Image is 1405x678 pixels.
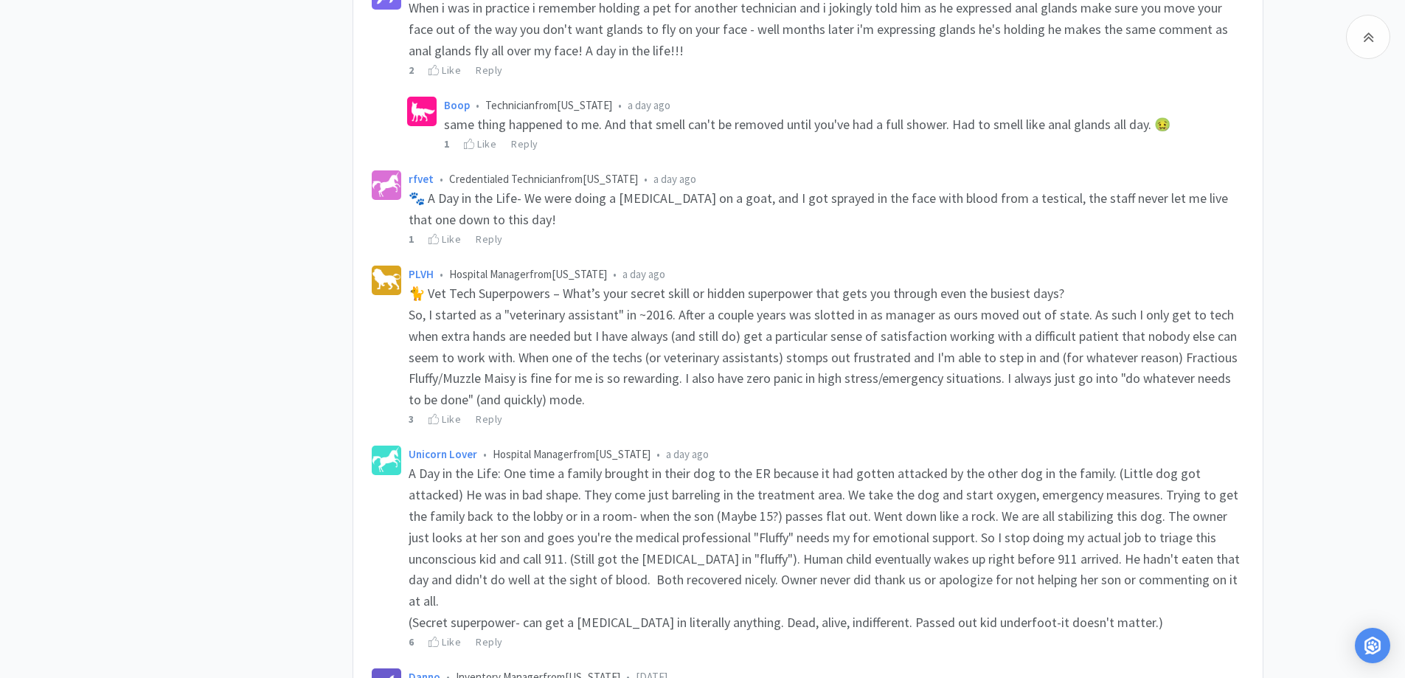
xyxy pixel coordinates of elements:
span: • [440,267,443,281]
strong: 1 [444,137,450,151]
span: 🐈 Vet Tech Superpowers – What’s your secret skill or hidden superpower that gets you through even... [409,285,1064,302]
div: Like [464,136,496,152]
div: Reply [476,231,503,247]
span: • [644,172,648,186]
span: a day ago [628,98,670,112]
div: Hospital Manager from [US_STATE] [409,446,1244,463]
div: Open Intercom Messenger [1355,628,1390,663]
span: a day ago [666,447,709,461]
a: Unicorn Lover [409,447,477,461]
strong: 2 [409,63,414,77]
div: Technician from [US_STATE] [444,97,1244,114]
div: Hospital Manager from [US_STATE] [409,266,1244,283]
span: a day ago [622,267,665,281]
div: Reply [476,62,503,78]
span: • [656,447,660,461]
span: 🐾 A Day in the Life- We were doing a [MEDICAL_DATA] on a goat, and I got sprayed in the face with... [409,190,1231,228]
div: Reply [476,634,503,650]
div: Like [429,634,461,650]
div: Like [429,231,461,247]
a: rfvet [409,172,434,186]
span: A Day in the Life: One time a family brought in their dog to the ER because it had gotten attacke... [409,465,1243,609]
div: Reply [476,411,503,427]
strong: 3 [409,412,414,426]
span: same thing happened to me. And that smell can't be removed until you've had a full shower. Had to... [444,116,1170,133]
span: a day ago [653,172,696,186]
strong: 1 [409,232,414,246]
div: Like [429,62,461,78]
span: • [618,98,622,112]
div: Like [429,411,461,427]
span: • [483,447,487,461]
strong: 6 [409,635,414,648]
div: Credentialed Technician from [US_STATE] [409,170,1244,188]
a: Boop [444,98,470,112]
span: So, I started as a "veterinary assistant" in ~2016. After a couple years was slotted in as manage... [409,306,1241,408]
div: Reply [511,136,538,152]
span: (Secret superpower- can get a [MEDICAL_DATA] in literally anything. Dead, alive, indifferent. Pas... [409,614,1163,631]
a: PLVH [409,267,434,281]
span: • [476,98,479,112]
span: • [613,267,617,281]
span: • [440,172,443,186]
